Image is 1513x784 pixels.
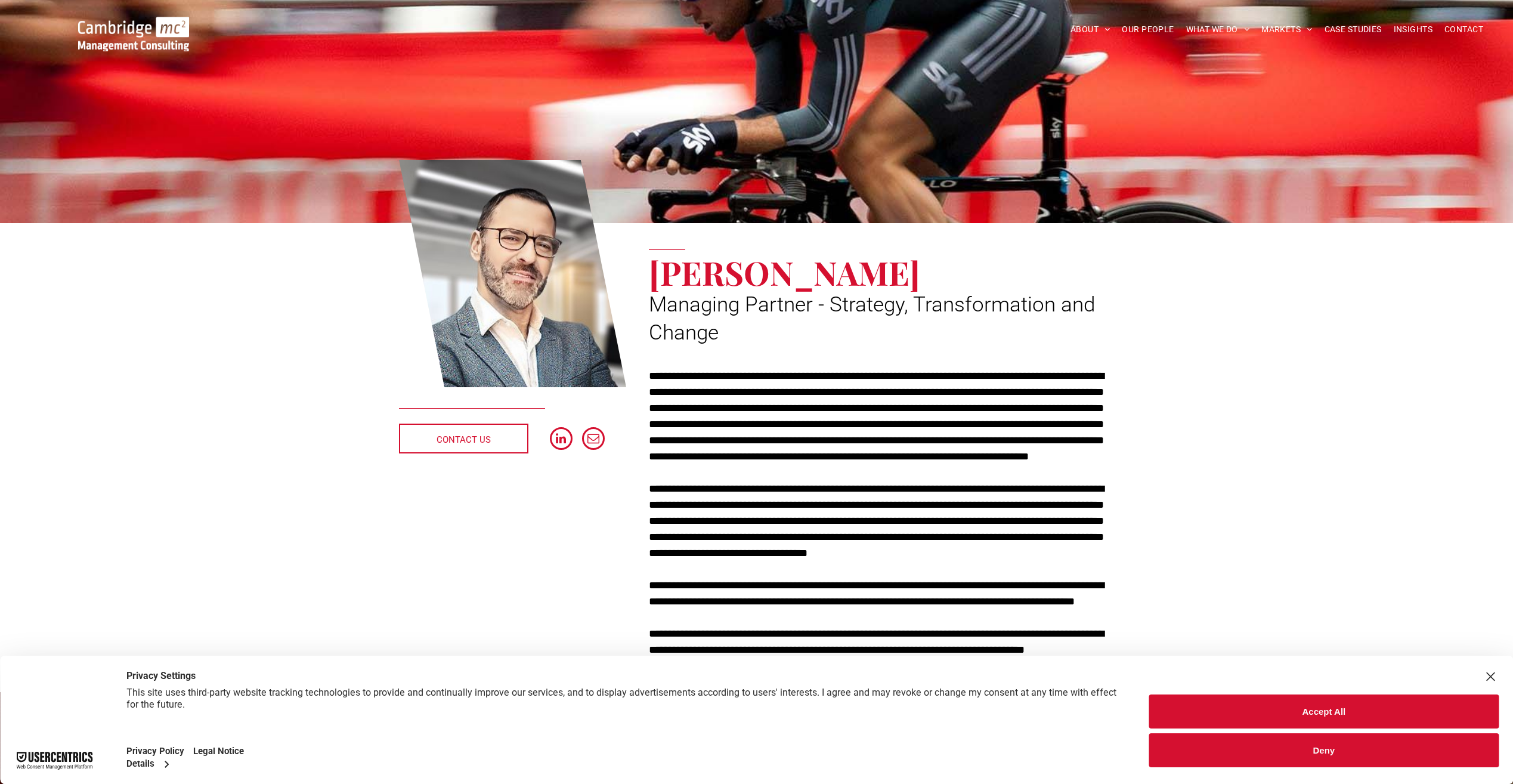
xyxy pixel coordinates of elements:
span: CONTACT US [437,425,491,455]
a: CONTACT US [399,424,528,453]
a: Mauro Mortali | Managing Partner - Strategy | Cambridge Management Consulting [399,158,627,390]
a: Your Business Transformed | Cambridge Management Consulting [78,18,189,31]
a: INSIGHTS [1388,20,1438,39]
a: MARKETS [1255,20,1318,39]
a: OUR PEOPLE [1116,20,1180,39]
a: ABOUT [1065,20,1116,39]
span: [PERSON_NAME] [649,250,920,294]
a: CONTACT [1438,20,1489,39]
a: CASE STUDIES [1319,20,1388,39]
a: linkedin [550,427,573,453]
a: email [582,427,605,453]
img: Go to Homepage [78,17,189,51]
a: WHAT WE DO [1180,20,1256,39]
span: Managing Partner - Strategy, Transformation and Change [649,292,1095,345]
